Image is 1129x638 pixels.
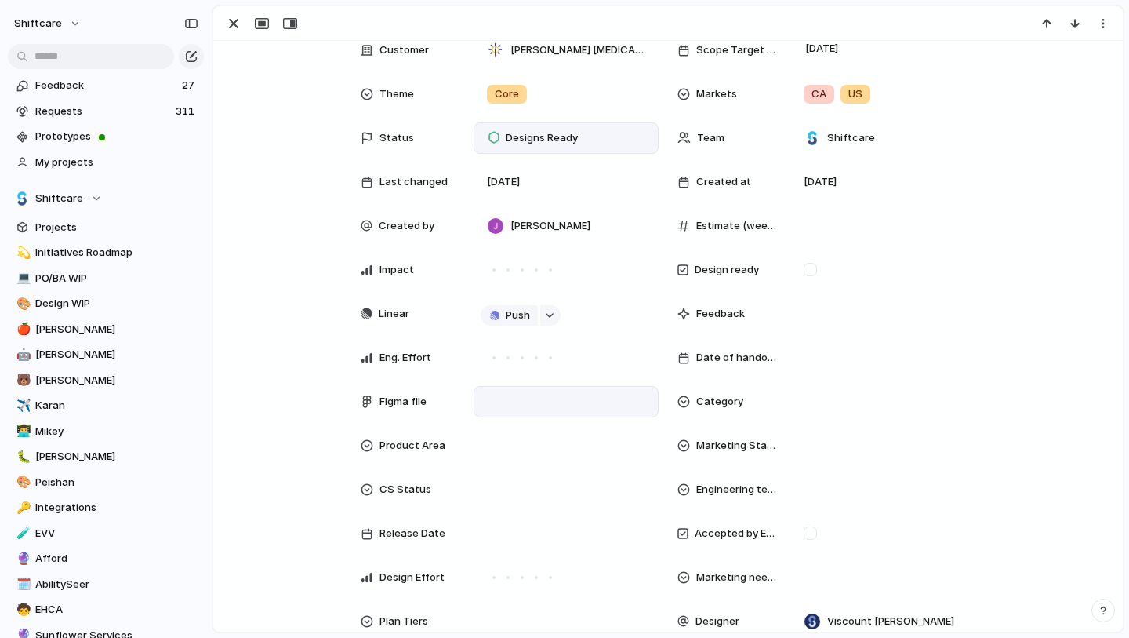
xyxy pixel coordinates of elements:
[14,16,62,31] span: shiftcare
[35,526,198,541] span: EVV
[35,271,198,286] span: PO/BA WIP
[14,347,30,363] button: 🤖
[8,369,204,392] a: 🐻[PERSON_NAME]
[14,296,30,312] button: 🎨
[827,130,875,146] span: Shiftcare
[379,438,445,454] span: Product Area
[506,130,578,146] span: Designs Ready
[14,602,30,618] button: 🧒
[16,550,27,568] div: 🔮
[8,74,204,97] a: Feedback27
[8,241,204,264] a: 💫Initiatives Roadmap
[16,575,27,593] div: 🗓️
[379,394,427,410] span: Figma file
[35,577,198,592] span: AbilitySeer
[35,191,83,206] span: Shiftcare
[801,39,843,58] span: [DATE]
[8,318,204,341] div: 🍎[PERSON_NAME]
[35,347,198,363] span: [PERSON_NAME]
[16,320,27,338] div: 🍎
[379,526,445,541] span: Release Date
[14,398,30,414] button: ✈️
[379,262,414,278] span: Impact
[14,245,30,261] button: 💫
[696,570,778,585] span: Marketing needed
[8,100,204,123] a: Requests311
[16,244,27,262] div: 💫
[696,438,778,454] span: Marketing Status
[35,500,198,516] span: Integrations
[35,220,198,235] span: Projects
[8,522,204,545] a: 🧪EVV
[16,601,27,619] div: 🧒
[7,11,89,36] button: shiftcare
[8,445,204,468] a: 🐛[PERSON_NAME]
[8,125,204,148] a: Prototypes
[8,187,204,210] button: Shiftcare
[696,306,745,322] span: Feedback
[8,496,204,520] a: 🔑Integrations
[379,130,414,146] span: Status
[14,500,30,516] button: 🔑
[506,308,530,323] span: Push
[696,42,778,58] span: Scope Target Date
[510,42,645,58] span: [PERSON_NAME] [MEDICAL_DATA]
[695,526,778,541] span: Accepted by Engineering
[16,473,27,491] div: 🎨
[848,86,862,102] span: US
[14,373,30,388] button: 🐻
[14,526,30,541] button: 🧪
[510,218,590,234] span: [PERSON_NAME]
[696,394,743,410] span: Category
[35,78,177,93] span: Feedback
[8,394,204,417] a: ✈️Karan
[8,420,204,443] a: 👨‍💻Mikey
[8,598,204,622] a: 🧒EHCA
[35,424,198,439] span: Mikey
[481,305,538,326] button: Push
[35,398,198,414] span: Karan
[379,350,431,366] span: Eng. Effort
[35,551,198,567] span: Afford
[8,267,204,290] div: 💻PO/BA WIP
[695,262,759,278] span: Design ready
[379,42,429,58] span: Customer
[16,269,27,287] div: 💻
[35,602,198,618] span: EHCA
[35,449,198,465] span: [PERSON_NAME]
[379,482,431,498] span: CS Status
[16,448,27,466] div: 🐛
[811,86,826,102] span: CA
[8,547,204,571] a: 🔮Afford
[14,475,30,490] button: 🎨
[379,306,409,322] span: Linear
[696,218,778,234] span: Estimate (weeks)
[16,295,27,313] div: 🎨
[182,78,198,93] span: 27
[35,373,198,388] span: [PERSON_NAME]
[176,104,198,119] span: 311
[804,174,837,190] span: [DATE]
[696,86,737,102] span: Markets
[16,346,27,364] div: 🤖
[8,343,204,366] a: 🤖[PERSON_NAME]
[8,292,204,315] a: 🎨Design WIP
[16,371,27,389] div: 🐻
[14,551,30,567] button: 🔮
[487,174,520,190] span: [DATE]
[379,174,448,190] span: Last changed
[379,86,414,102] span: Theme
[35,322,198,337] span: [PERSON_NAME]
[697,130,724,146] span: Team
[14,577,30,592] button: 🗓️
[379,570,445,585] span: Design Effort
